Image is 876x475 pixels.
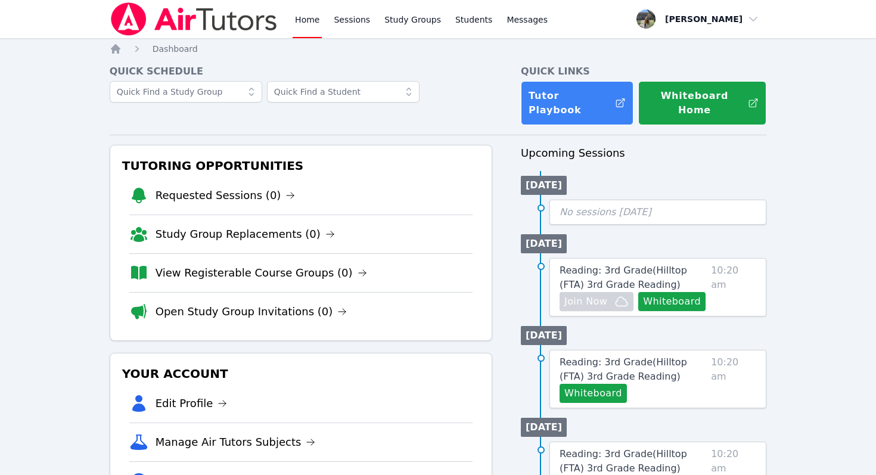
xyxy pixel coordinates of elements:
[564,294,607,309] span: Join Now
[110,81,262,103] input: Quick Find a Study Group
[120,363,482,384] h3: Your Account
[638,81,766,125] button: Whiteboard Home
[156,265,367,281] a: View Registerable Course Groups (0)
[560,355,706,384] a: Reading: 3rd Grade(Hilltop (FTA) 3rd Grade Reading)
[156,434,316,451] a: Manage Air Tutors Subjects
[521,64,766,79] h4: Quick Links
[711,355,756,403] span: 10:20 am
[110,64,492,79] h4: Quick Schedule
[560,292,633,311] button: Join Now
[156,303,347,320] a: Open Study Group Invitations (0)
[110,2,278,36] img: Air Tutors
[156,187,296,204] a: Requested Sessions (0)
[521,176,567,195] li: [DATE]
[156,226,335,243] a: Study Group Replacements (0)
[110,43,767,55] nav: Breadcrumb
[560,384,627,403] button: Whiteboard
[521,81,633,125] a: Tutor Playbook
[560,448,687,474] span: Reading: 3rd Grade ( Hilltop (FTA) 3rd Grade Reading )
[267,81,420,103] input: Quick Find a Student
[560,356,687,382] span: Reading: 3rd Grade ( Hilltop (FTA) 3rd Grade Reading )
[521,145,766,162] h3: Upcoming Sessions
[156,395,228,412] a: Edit Profile
[560,265,687,290] span: Reading: 3rd Grade ( Hilltop (FTA) 3rd Grade Reading )
[521,326,567,345] li: [DATE]
[711,263,756,311] span: 10:20 am
[521,418,567,437] li: [DATE]
[521,234,567,253] li: [DATE]
[120,155,482,176] h3: Tutoring Opportunities
[507,14,548,26] span: Messages
[560,263,706,292] a: Reading: 3rd Grade(Hilltop (FTA) 3rd Grade Reading)
[153,43,198,55] a: Dashboard
[560,206,651,218] span: No sessions [DATE]
[638,292,706,311] button: Whiteboard
[153,44,198,54] span: Dashboard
